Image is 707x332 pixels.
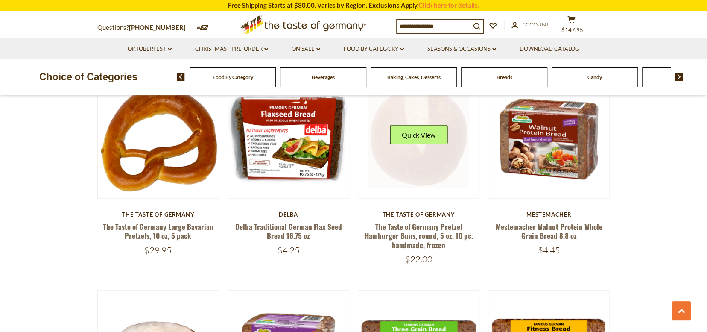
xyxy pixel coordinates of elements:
span: $29.95 [144,245,172,256]
a: The Taste of Germany Pretzel Hamburger Buns, round, 5 oz, 10 pc. handmade, frozen [365,221,473,250]
button: $147.95 [558,15,584,37]
span: Account [522,21,549,28]
button: Quick View [390,125,447,144]
div: The Taste of Germany [97,211,219,218]
img: The Taste of Germany Large Bavarian Pretzels, 10 oz, 5 pack [98,77,219,198]
a: Account [511,20,549,29]
span: $22.00 [405,254,432,264]
span: $4.45 [538,245,560,256]
a: Download Catalog [520,44,579,54]
p: Questions? [97,22,192,33]
img: The Taste of Germany Pretzel Hamburger Buns, round, 5 oz, 10 pc. handmade, frozen [358,77,479,198]
span: $147.95 [561,26,583,33]
a: Seasons & Occasions [427,44,496,54]
img: previous arrow [177,73,185,81]
a: Click here for details. [418,1,479,9]
a: Delba Traditional German Flax Seed Bread 16.75 oz [235,221,342,241]
a: Candy [587,74,602,80]
a: Food By Category [213,74,253,80]
img: next arrow [675,73,683,81]
a: Oktoberfest [128,44,172,54]
a: Food By Category [344,44,404,54]
a: On Sale [292,44,320,54]
div: The Taste of Germany [358,211,479,218]
div: Mestemacher [488,211,610,218]
a: Christmas - PRE-ORDER [195,44,268,54]
div: Delba [228,211,349,218]
a: Mestemacher Walnut Protein Whole Grain Bread 8.8 oz [496,221,602,241]
a: [PHONE_NUMBER] [129,24,186,31]
a: Breads [497,74,512,80]
a: The Taste of Germany Large Bavarian Pretzels, 10 oz, 5 pack [103,221,213,241]
img: Mestemacher Walnut Protein Whole Grain Bread 8.8 oz [488,77,609,198]
a: Beverages [312,74,335,80]
img: Delba Traditional German Flax Seed Bread 16.75 oz [228,77,349,198]
span: $4.25 [277,245,299,256]
a: Baking, Cakes, Desserts [387,74,441,80]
